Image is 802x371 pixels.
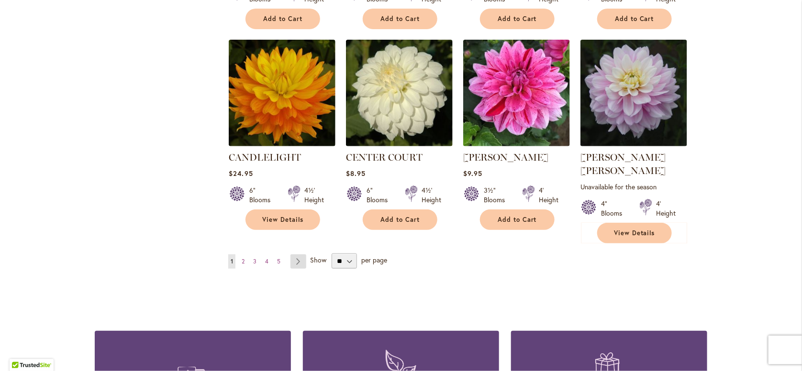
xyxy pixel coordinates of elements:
a: CANDLELIGHT [229,139,335,148]
span: 5 [277,258,280,265]
div: 4' Height [539,185,558,205]
div: 4½' Height [422,185,441,205]
a: CANDLELIGHT [229,152,301,163]
a: CENTER COURT [346,139,453,148]
div: 6" Blooms [367,185,393,205]
span: 2 [242,258,245,265]
div: 3½" Blooms [484,185,511,205]
a: 4 [263,254,271,269]
span: Add to Cart [615,15,654,23]
span: Add to Cart [498,216,537,224]
span: View Details [614,229,655,237]
p: Unavailable for the season [580,182,687,191]
button: Add to Cart [597,9,672,29]
button: Add to Cart [245,9,320,29]
span: per page [361,256,387,265]
img: CANDLELIGHT [229,40,335,146]
span: $9.95 [463,169,482,178]
a: CENTER COURT [346,152,423,163]
button: Add to Cart [480,209,555,230]
a: 3 [251,254,259,269]
a: 5 [275,254,283,269]
span: 4 [265,258,268,265]
span: Add to Cart [380,216,420,224]
span: $8.95 [346,169,366,178]
span: Add to Cart [263,15,302,23]
img: CENTER COURT [346,40,453,146]
span: View Details [262,216,303,224]
button: Add to Cart [363,209,437,230]
a: CHA CHING [463,139,570,148]
span: Add to Cart [380,15,420,23]
a: [PERSON_NAME] [463,152,548,163]
span: $24.95 [229,169,253,178]
a: View Details [597,223,672,243]
button: Add to Cart [480,9,555,29]
img: CHARLOTTE MAE [580,40,687,146]
span: Show [310,256,326,265]
span: 1 [231,258,233,265]
a: View Details [245,209,320,230]
iframe: Launch Accessibility Center [7,337,34,364]
span: 3 [253,258,256,265]
a: CHARLOTTE MAE [580,139,687,148]
div: 4" Blooms [601,199,628,218]
img: CHA CHING [463,40,570,146]
div: 6" Blooms [249,185,276,205]
a: 2 [239,254,247,269]
span: Add to Cart [498,15,537,23]
button: Add to Cart [363,9,437,29]
div: 4' Height [656,199,676,218]
a: [PERSON_NAME] [PERSON_NAME] [580,152,666,176]
div: 4½' Height [304,185,324,205]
